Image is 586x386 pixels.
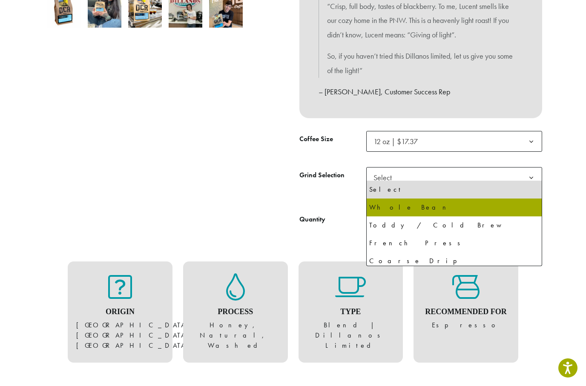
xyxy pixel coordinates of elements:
[373,136,418,146] span: 12 oz | $17.37
[319,85,523,99] p: – [PERSON_NAME], Customer Success Rep
[76,273,164,351] figure: [GEOGRAPHIC_DATA], [GEOGRAPHIC_DATA], [GEOGRAPHIC_DATA]
[299,133,366,145] label: Coffee Size
[307,307,395,317] h4: Type
[369,201,539,214] div: Whole Bean
[367,181,542,199] li: Select
[76,307,164,317] h4: Origin
[192,273,279,351] figure: Honey, Natural, Washed
[327,49,514,78] p: So, if you haven’t tried this Dillanos limited, let us give you some of the light!”
[299,169,366,182] label: Grind Selection
[192,307,279,317] h4: Process
[422,307,510,317] h4: Recommended For
[369,237,539,250] div: French Press
[370,133,426,150] span: 12 oz | $17.37
[299,214,325,224] div: Quantity
[422,273,510,330] figure: Espresso
[369,255,539,267] div: Coarse Drip
[307,273,395,351] figure: Blend | Dillanos Limited
[369,219,539,232] div: Toddy / Cold Brew
[366,131,542,152] span: 12 oz | $17.37
[366,167,542,188] span: Select
[370,169,400,186] span: Select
